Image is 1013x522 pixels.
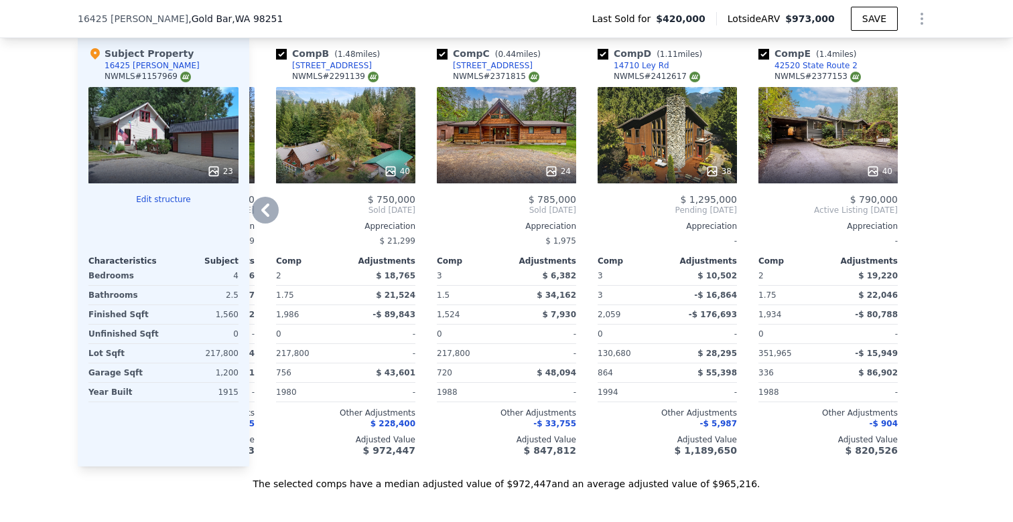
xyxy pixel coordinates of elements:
[869,419,898,428] span: -$ 904
[329,50,385,59] span: ( miles)
[348,325,415,343] div: -
[207,165,233,178] div: 23
[598,271,603,280] span: 3
[851,7,898,31] button: SAVE
[758,434,898,445] div: Adjusted Value
[180,72,191,82] img: NWMLS Logo
[758,286,825,304] div: 1.75
[697,271,737,280] span: $ 10,502
[348,344,415,363] div: -
[598,349,631,358] span: 130,680
[490,50,546,59] span: ( miles)
[276,434,415,445] div: Adjusted Value
[598,47,707,60] div: Comp D
[694,290,737,300] span: -$ 16,864
[614,60,669,71] div: 14710 Ley Rd
[437,271,442,280] span: 3
[598,60,669,71] a: 14710 Ley Rd
[437,434,576,445] div: Adjusted Value
[276,271,281,280] span: 2
[908,5,935,32] button: Show Options
[758,232,898,250] div: -
[506,256,576,266] div: Adjustments
[88,266,161,285] div: Bedrooms
[437,60,533,71] a: [STREET_ADDRESS]
[866,165,892,178] div: 40
[276,383,343,402] div: 1980
[292,60,372,71] div: [STREET_ADDRESS]
[592,12,657,25] span: Last Sold for
[368,72,379,82] img: NWMLS Logo
[232,13,283,24] span: , WA 98251
[276,368,291,377] span: 756
[543,310,576,319] span: $ 7,930
[543,271,576,280] span: $ 6,382
[758,349,792,358] span: 351,965
[855,349,898,358] span: -$ 15,949
[529,194,576,205] span: $ 785,000
[598,232,737,250] div: -
[105,60,200,71] div: 16425 [PERSON_NAME]
[533,419,576,428] span: -$ 33,755
[758,329,764,339] span: 0
[785,13,835,24] span: $973,000
[437,47,546,60] div: Comp C
[88,363,161,382] div: Garage Sqft
[758,310,781,319] span: 1,934
[453,71,539,82] div: NWMLS # 2371815
[858,368,898,377] span: $ 86,902
[509,325,576,343] div: -
[758,47,862,60] div: Comp E
[758,256,828,266] div: Comp
[88,305,161,324] div: Finished Sqft
[346,256,415,266] div: Adjustments
[88,383,161,402] div: Year Built
[651,50,707,59] span: ( miles)
[598,286,665,304] div: 3
[276,329,281,339] span: 0
[276,286,343,304] div: 1.75
[292,71,379,82] div: NWMLS # 2291139
[498,50,516,59] span: 0.44
[78,466,935,491] div: The selected comps have a median adjusted value of $972,447 and an average adjusted value of $965...
[437,368,452,377] span: 720
[376,271,415,280] span: $ 18,765
[166,266,239,285] div: 4
[437,256,506,266] div: Comp
[78,12,188,25] span: 16425 [PERSON_NAME]
[700,419,737,428] span: -$ 5,987
[88,286,161,304] div: Bathrooms
[368,194,415,205] span: $ 750,000
[363,445,415,456] span: $ 972,447
[524,445,576,456] span: $ 847,812
[276,256,346,266] div: Comp
[88,325,161,343] div: Unfinished Sqft
[437,349,470,358] span: 217,800
[728,12,785,25] span: Lotside ARV
[545,165,571,178] div: 24
[437,383,504,402] div: 1988
[670,325,737,343] div: -
[166,363,239,382] div: 1,200
[598,434,737,445] div: Adjusted Value
[758,221,898,232] div: Appreciation
[276,349,310,358] span: 217,800
[88,194,239,205] button: Edit structure
[276,408,415,418] div: Other Adjustments
[437,408,576,418] div: Other Adjustments
[437,310,460,319] span: 1,524
[670,383,737,402] div: -
[276,221,415,232] div: Appreciation
[598,205,737,215] span: Pending [DATE]
[453,60,533,71] div: [STREET_ADDRESS]
[811,50,862,59] span: ( miles)
[437,221,576,232] div: Appreciation
[689,310,737,319] span: -$ 176,693
[614,71,700,82] div: NWMLS # 2412617
[598,408,737,418] div: Other Adjustments
[831,325,898,343] div: -
[689,72,700,82] img: NWMLS Logo
[758,60,858,71] a: 42520 State Route 2
[537,368,576,377] span: $ 48,094
[675,445,737,456] span: $ 1,189,650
